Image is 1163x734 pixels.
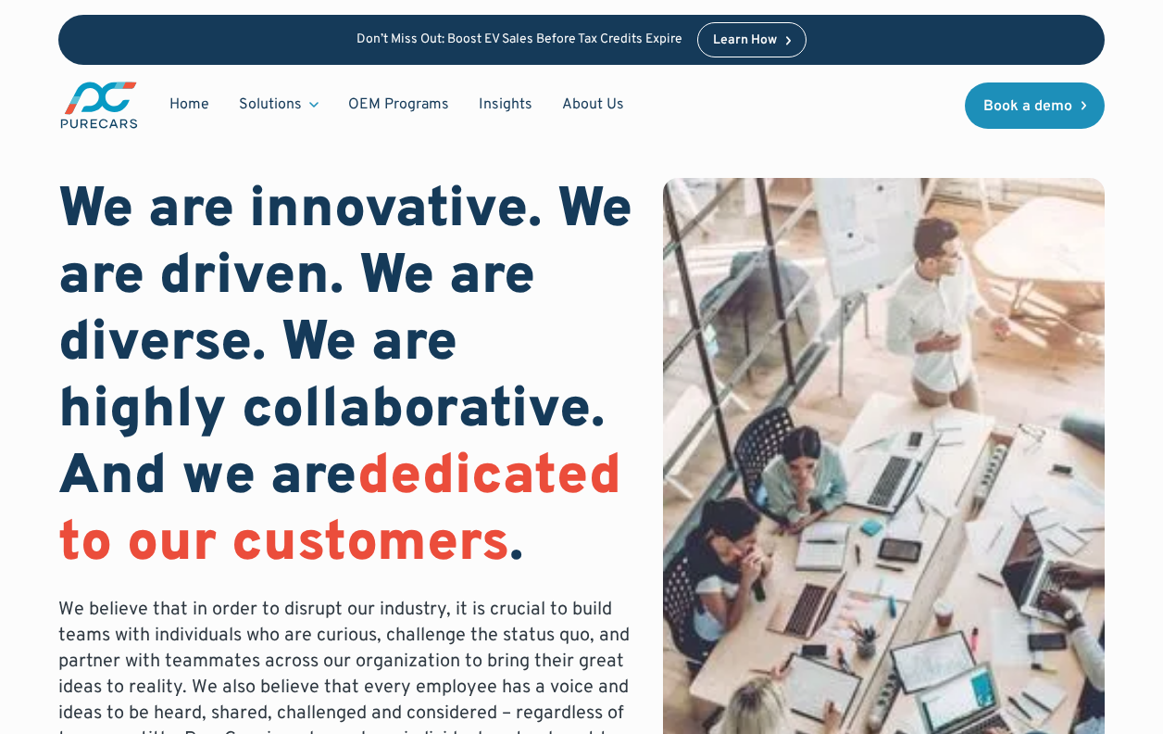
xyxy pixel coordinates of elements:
[58,80,140,131] a: main
[333,87,464,122] a: OEM Programs
[224,87,333,122] div: Solutions
[713,34,777,47] div: Learn How
[547,87,639,122] a: About Us
[58,178,633,578] h1: We are innovative. We are driven. We are diverse. We are highly collaborative. And we are .
[239,95,302,115] div: Solutions
[965,82,1106,129] a: Book a demo
[983,99,1072,114] div: Book a demo
[356,32,682,48] p: Don’t Miss Out: Boost EV Sales Before Tax Credits Expire
[58,443,621,580] span: dedicated to our customers
[697,22,807,57] a: Learn How
[155,87,224,122] a: Home
[464,87,547,122] a: Insights
[58,80,140,131] img: purecars logo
